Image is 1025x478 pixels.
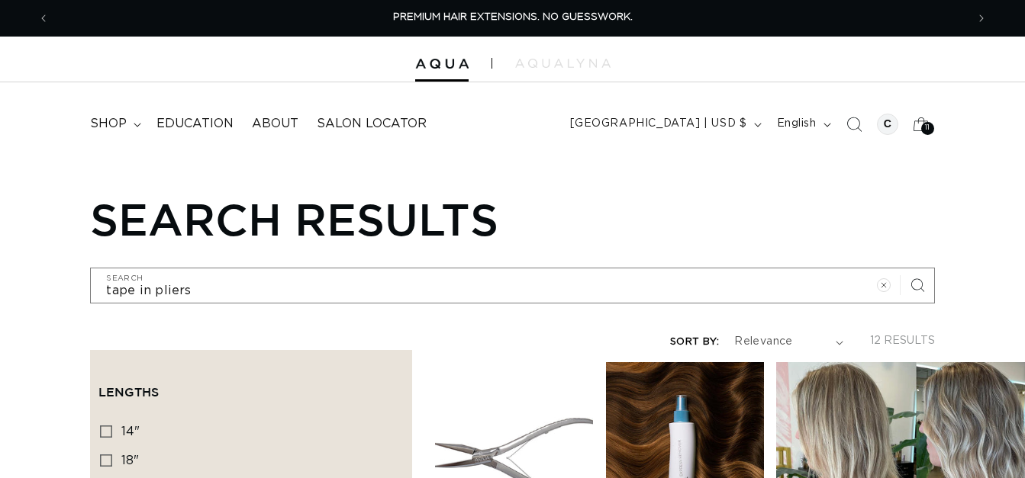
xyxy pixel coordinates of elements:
span: [GEOGRAPHIC_DATA] | USD $ [570,116,747,132]
span: 11 [925,122,930,135]
button: English [768,110,837,139]
span: 12 results [870,335,935,346]
button: Search [901,268,934,302]
button: [GEOGRAPHIC_DATA] | USD $ [561,110,768,139]
span: PREMIUM HAIR EXTENSIONS. NO GUESSWORK. [393,12,633,22]
a: Education [147,107,243,141]
img: aqualyna.com [515,59,611,68]
summary: Lengths (0 selected) [98,358,404,413]
span: 14" [121,425,140,438]
span: About [252,116,298,132]
summary: shop [81,107,147,141]
span: Education [156,116,234,132]
a: Salon Locator [308,107,436,141]
h1: Search results [90,193,934,245]
span: Lengths [98,385,159,399]
span: 18" [121,454,139,467]
button: Previous announcement [27,4,60,33]
input: Search [91,268,933,303]
span: Salon Locator [317,116,427,132]
a: About [243,107,308,141]
label: Sort by: [670,337,719,347]
button: Next announcement [965,4,998,33]
img: Aqua Hair Extensions [415,59,469,69]
span: shop [90,116,127,132]
button: Clear search term [867,268,901,302]
summary: Search [837,107,871,141]
span: English [777,116,817,132]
